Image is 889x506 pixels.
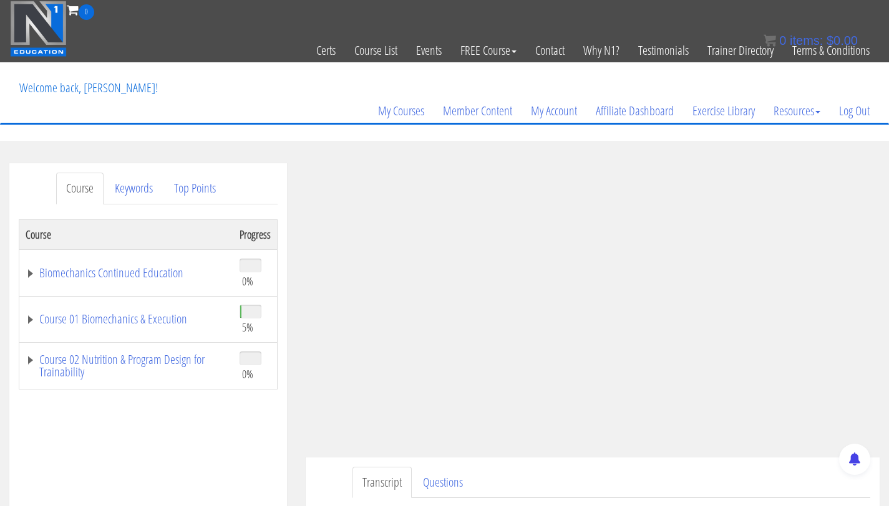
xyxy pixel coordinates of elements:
[233,219,278,249] th: Progress
[574,20,629,81] a: Why N1?
[10,63,167,113] p: Welcome back, [PERSON_NAME]!
[434,81,522,141] a: Member Content
[790,34,823,47] span: items:
[764,34,858,47] a: 0 items: $0.00
[79,4,94,20] span: 0
[451,20,526,81] a: FREE Course
[413,467,473,499] a: Questions
[56,173,104,204] a: Course
[827,34,858,47] bdi: 0.00
[526,20,574,81] a: Contact
[764,34,776,47] img: icon11.png
[242,274,253,288] span: 0%
[67,1,94,18] a: 0
[10,1,67,57] img: n1-education
[242,320,253,334] span: 5%
[586,81,683,141] a: Affiliate Dashboard
[26,353,227,378] a: Course 02 Nutrition & Program Design for Trainability
[522,81,586,141] a: My Account
[26,267,227,279] a: Biomechanics Continued Education
[352,467,412,499] a: Transcript
[26,313,227,325] a: Course 01 Biomechanics & Execution
[779,34,786,47] span: 0
[783,20,879,81] a: Terms & Conditions
[345,20,407,81] a: Course List
[683,81,764,141] a: Exercise Library
[407,20,451,81] a: Events
[764,81,830,141] a: Resources
[242,367,253,381] span: 0%
[830,81,879,141] a: Log Out
[698,20,783,81] a: Trainer Directory
[307,20,345,81] a: Certs
[164,173,226,204] a: Top Points
[369,81,434,141] a: My Courses
[827,34,833,47] span: $
[19,219,234,249] th: Course
[105,173,163,204] a: Keywords
[629,20,698,81] a: Testimonials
